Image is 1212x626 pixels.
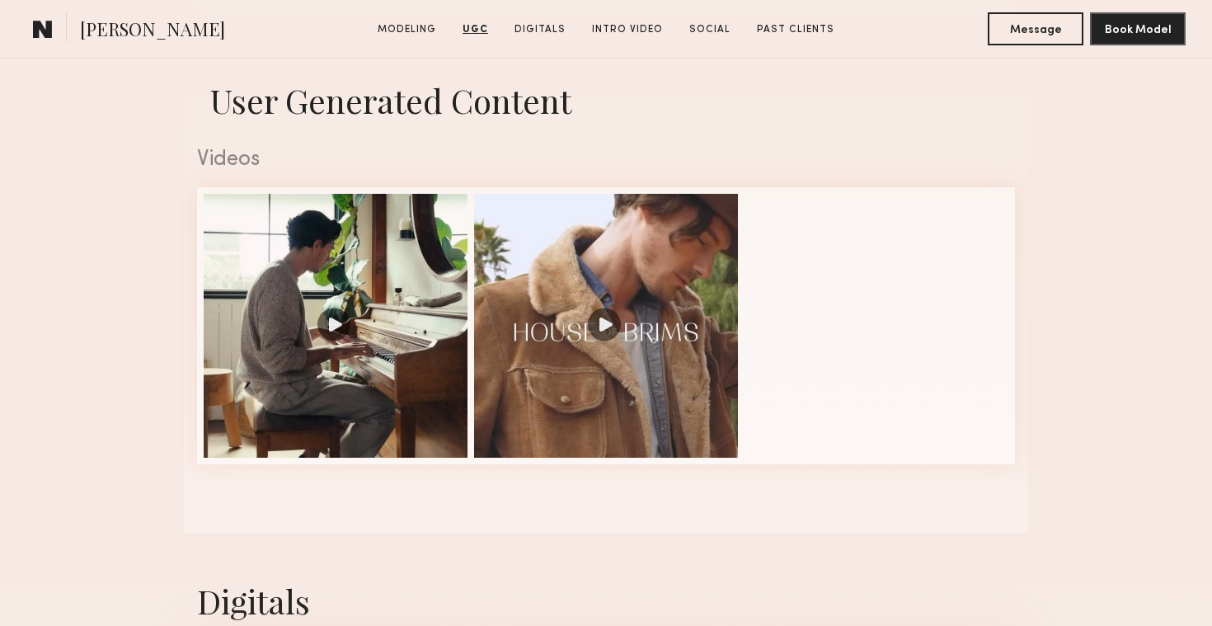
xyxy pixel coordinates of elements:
a: Book Model [1090,21,1186,35]
span: [PERSON_NAME] [80,16,225,45]
button: Book Model [1090,12,1186,45]
a: Intro Video [585,22,669,37]
a: Digitals [508,22,572,37]
h1: User Generated Content [184,78,1028,122]
div: Digitals [197,579,1015,623]
a: Past Clients [750,22,841,37]
a: Social [683,22,737,37]
button: Message [988,12,1083,45]
a: UGC [456,22,495,37]
div: Videos [197,149,1015,171]
a: Modeling [371,22,443,37]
